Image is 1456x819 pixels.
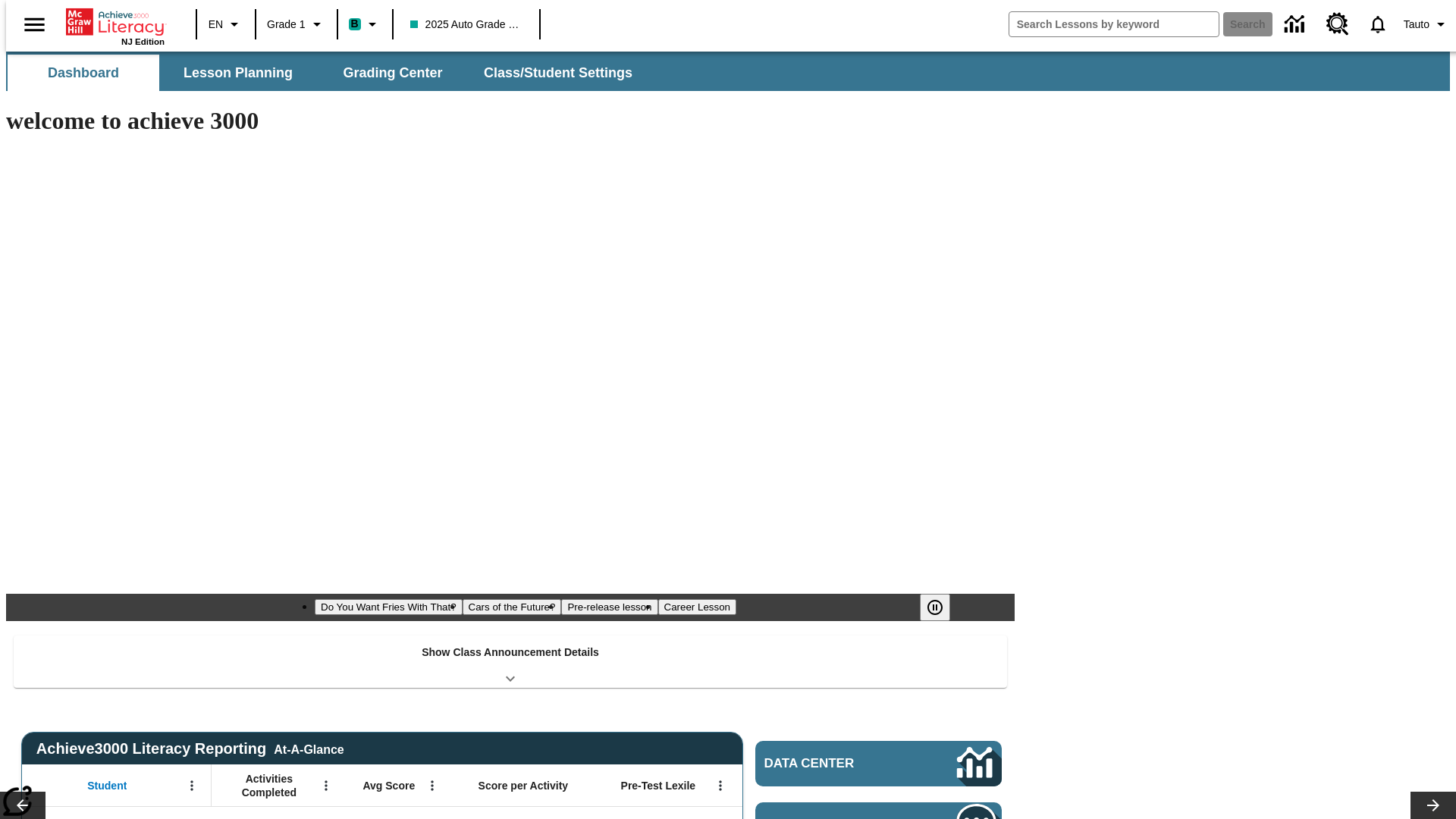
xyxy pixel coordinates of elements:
div: At-A-Glance [274,740,344,757]
a: Data Center [1276,4,1317,45]
span: NJ Edition [121,37,165,46]
a: Resource Center, Will open in new tab [1317,4,1358,45]
span: Data Center [764,756,906,771]
div: SubNavbar [6,52,1450,91]
span: Tauto [1404,17,1429,33]
button: Slide 1 Do You Want Fries With That? [315,599,463,615]
button: Open Menu [421,774,444,797]
span: EN [209,17,223,33]
button: Grading Center [317,55,469,91]
span: Pre-Test Lexile [621,779,696,792]
span: Score per Activity [479,779,569,792]
h1: welcome to achieve 3000 [6,107,1015,135]
button: Grade: Grade 1, Select a grade [261,11,332,38]
button: Slide 2 Cars of the Future? [463,599,562,615]
a: Notifications [1358,5,1398,44]
div: SubNavbar [6,55,646,91]
span: Activities Completed [219,772,319,799]
button: Slide 4 Career Lesson [658,599,736,615]
span: B [351,14,359,33]
a: Data Center [755,741,1002,786]
button: Open Menu [180,774,203,797]
button: Lesson Planning [162,55,314,91]
span: Student [87,779,127,792]
span: Avg Score [362,779,415,792]
div: Show Class Announcement Details [14,635,1007,688]
a: Home [66,7,165,37]
button: Open side menu [12,2,57,47]
button: Slide 3 Pre-release lesson [561,599,657,615]
button: Language: EN, Select a language [202,11,250,38]
button: Lesson carousel, Next [1410,792,1456,819]
p: Show Class Announcement Details [422,645,599,661]
button: Pause [920,594,950,621]
span: Achieve3000 Literacy Reporting [36,740,344,758]
button: Class/Student Settings [472,55,645,91]
span: 2025 Auto Grade 1 A [410,17,522,33]
button: Open Menu [315,774,337,797]
div: Home [66,5,165,46]
span: Grade 1 [267,17,306,33]
button: Open Menu [709,774,732,797]
input: search field [1009,12,1219,36]
button: Dashboard [8,55,159,91]
button: Boost Class color is teal. Change class color [343,11,388,38]
button: Profile/Settings [1398,11,1456,38]
div: Pause [920,594,965,621]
